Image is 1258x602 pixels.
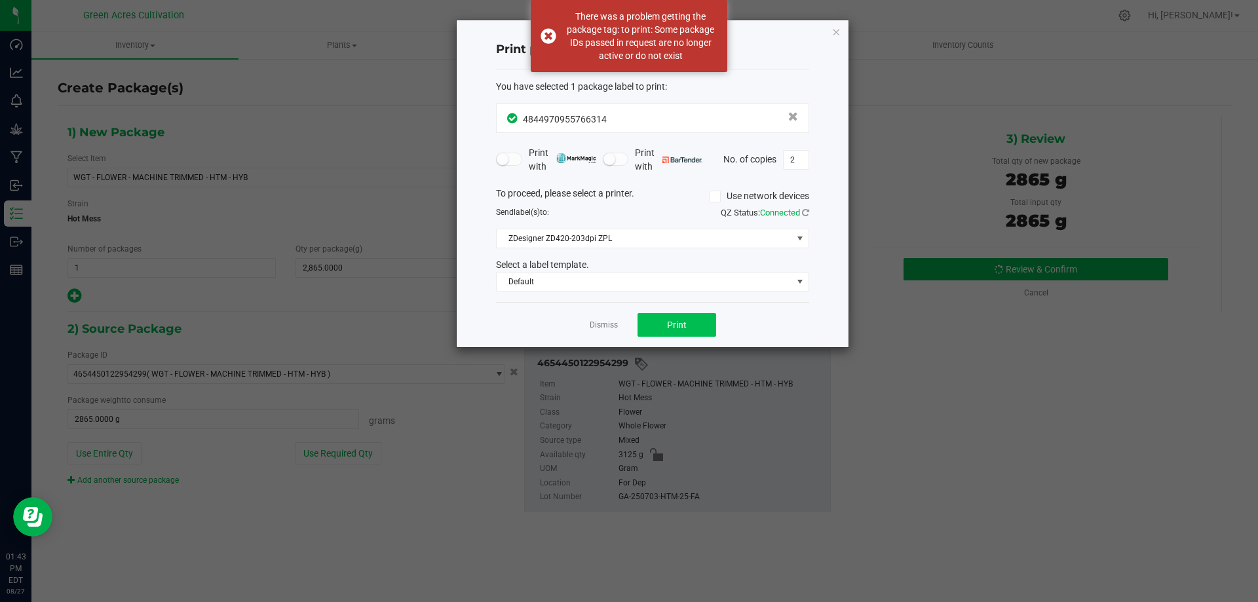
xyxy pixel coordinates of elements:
[496,208,549,217] span: Send to:
[486,258,819,272] div: Select a label template.
[507,111,520,125] span: In Sync
[514,208,540,217] span: label(s)
[635,146,702,174] span: Print with
[590,320,618,331] a: Dismiss
[721,208,809,217] span: QZ Status:
[496,41,809,58] h4: Print package label
[497,273,792,291] span: Default
[13,497,52,536] iframe: Resource center
[662,157,702,163] img: bartender.png
[496,80,809,94] div: :
[556,153,596,163] img: mark_magic_cybra.png
[667,320,687,330] span: Print
[638,313,716,337] button: Print
[563,10,717,62] div: There was a problem getting the package tag: to print: Some package IDs passed in request are no ...
[497,229,792,248] span: ZDesigner ZD420-203dpi ZPL
[496,81,665,92] span: You have selected 1 package label to print
[523,114,607,124] span: 4844970955766314
[529,146,596,174] span: Print with
[486,187,819,206] div: To proceed, please select a printer.
[760,208,800,217] span: Connected
[709,189,809,203] label: Use network devices
[723,153,776,164] span: No. of copies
